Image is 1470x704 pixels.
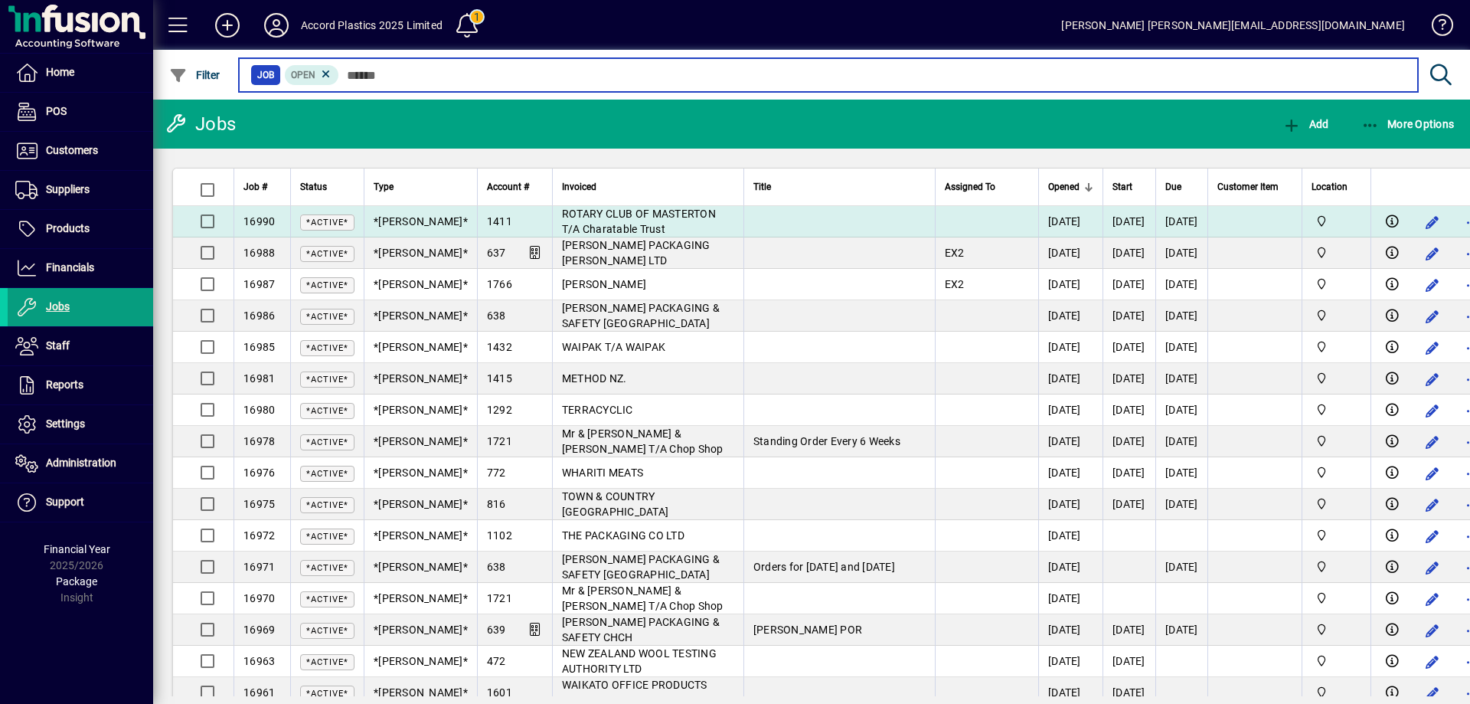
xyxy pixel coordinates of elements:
button: Edit [1420,398,1445,423]
td: [DATE] [1038,363,1102,395]
td: [DATE] [1102,237,1155,269]
span: Location [1312,178,1347,195]
a: Administration [8,444,153,483]
a: Financials [8,249,153,287]
span: Filter [169,69,220,81]
td: [DATE] [1038,552,1102,583]
span: 16976 [243,467,275,479]
span: *[PERSON_NAME]* [374,309,468,322]
td: [DATE] [1155,426,1207,457]
span: Accord Plastics [1312,307,1361,324]
span: 16963 [243,655,275,667]
span: *[PERSON_NAME]* [374,529,468,542]
span: *[PERSON_NAME]* [374,372,468,385]
span: 1601 [487,686,512,699]
span: Support [46,496,84,508]
span: Accord Plastics [1312,590,1361,607]
td: [DATE] [1155,237,1207,269]
span: *[PERSON_NAME]* [374,278,468,290]
div: Start [1112,178,1146,195]
span: Opened [1048,178,1080,195]
span: EX2 [945,247,965,259]
span: *[PERSON_NAME]* [374,215,468,228]
td: [DATE] [1038,583,1102,614]
td: [DATE] [1155,363,1207,395]
span: [PERSON_NAME] PACKAGING & SAFETY CHCH [562,616,720,643]
span: Administration [46,457,116,469]
span: 16969 [243,624,275,636]
td: [DATE] [1102,363,1155,395]
button: Add [203,11,252,39]
span: ROTARY CLUB OF MASTERTON T/A Charatable Trust [562,208,716,235]
span: WHARITI MEATS [562,467,643,479]
td: [DATE] [1102,426,1155,457]
span: Orders for [DATE] and [DATE] [753,561,895,573]
span: Invoiced [562,178,596,195]
button: Edit [1420,461,1445,486]
span: [PERSON_NAME] PACKAGING & SAFETY [GEOGRAPHIC_DATA] [562,553,720,581]
span: 16971 [243,561,275,573]
span: 637 [487,247,506,259]
span: Job [257,67,274,83]
button: Edit [1420,336,1445,360]
span: Accord Plastics [1312,276,1361,293]
td: [DATE] [1155,614,1207,646]
span: 772 [487,467,506,479]
span: *[PERSON_NAME]* [374,467,468,479]
span: 472 [487,655,506,667]
span: Accord Plastics [1312,433,1361,450]
td: [DATE] [1038,426,1102,457]
a: Knowledge Base [1420,3,1451,53]
td: [DATE] [1038,646,1102,677]
button: Edit [1420,304,1445,329]
span: 1415 [487,372,512,385]
div: Due [1165,178,1198,195]
span: Customer Item [1217,178,1279,195]
span: Add [1282,118,1328,130]
span: Accord Plastics [1312,339,1361,355]
span: 16987 [243,278,275,290]
span: 16980 [243,404,275,416]
span: POS [46,105,67,117]
span: 1432 [487,341,512,353]
span: Open [291,70,315,80]
td: [DATE] [1155,269,1207,300]
span: Suppliers [46,183,90,195]
button: Edit [1420,241,1445,266]
span: 1411 [487,215,512,228]
td: [DATE] [1038,332,1102,363]
div: Location [1312,178,1361,195]
span: *[PERSON_NAME]* [374,404,468,416]
span: NEW ZEALAND WOOL TESTING AUTHORITY LTD [562,647,717,675]
td: [DATE] [1038,269,1102,300]
span: Accord Plastics [1312,621,1361,638]
span: Accord Plastics [1312,370,1361,387]
a: Products [8,210,153,248]
td: [DATE] [1038,237,1102,269]
td: [DATE] [1155,457,1207,489]
span: TERRACYCLIC [562,404,633,416]
button: Filter [165,61,224,89]
span: Title [753,178,771,195]
span: Home [46,66,74,78]
span: Assigned To [945,178,995,195]
span: [PERSON_NAME] PACKAGING [PERSON_NAME] LTD [562,239,710,267]
span: 816 [487,498,506,510]
span: Job # [243,178,267,195]
span: WAIPAK T/A WAIPAK [562,341,665,353]
span: Start [1112,178,1132,195]
span: Account # [487,178,529,195]
td: [DATE] [1102,457,1155,489]
td: [DATE] [1038,520,1102,552]
td: [DATE] [1038,489,1102,520]
span: 16972 [243,529,275,542]
td: [DATE] [1038,395,1102,426]
td: [DATE] [1102,646,1155,677]
span: 16961 [243,686,275,699]
span: Accord Plastics [1312,213,1361,230]
td: [DATE] [1038,457,1102,489]
button: Edit [1420,367,1445,391]
span: More Options [1361,118,1455,130]
span: Accord Plastics [1312,558,1361,575]
td: [DATE] [1038,206,1102,237]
